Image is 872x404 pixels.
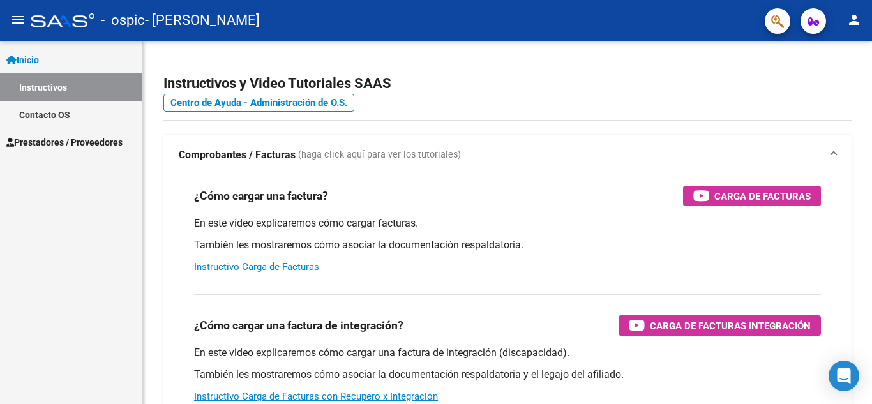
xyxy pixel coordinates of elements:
h3: ¿Cómo cargar una factura? [194,187,328,205]
h3: ¿Cómo cargar una factura de integración? [194,317,403,334]
button: Carga de Facturas Integración [619,315,821,336]
span: - [PERSON_NAME] [145,6,260,34]
strong: Comprobantes / Facturas [179,148,296,162]
span: Inicio [6,53,39,67]
a: Instructivo Carga de Facturas [194,261,319,273]
div: Open Intercom Messenger [829,361,859,391]
span: - ospic [101,6,145,34]
p: En este video explicaremos cómo cargar facturas. [194,216,821,230]
button: Carga de Facturas [683,186,821,206]
mat-expansion-panel-header: Comprobantes / Facturas (haga click aquí para ver los tutoriales) [163,135,852,176]
mat-icon: menu [10,12,26,27]
a: Centro de Ayuda - Administración de O.S. [163,94,354,112]
span: Carga de Facturas [714,188,811,204]
p: También les mostraremos cómo asociar la documentación respaldatoria y el legajo del afiliado. [194,368,821,382]
span: Carga de Facturas Integración [650,318,811,334]
span: (haga click aquí para ver los tutoriales) [298,148,461,162]
p: También les mostraremos cómo asociar la documentación respaldatoria. [194,238,821,252]
a: Instructivo Carga de Facturas con Recupero x Integración [194,391,438,402]
p: En este video explicaremos cómo cargar una factura de integración (discapacidad). [194,346,821,360]
h2: Instructivos y Video Tutoriales SAAS [163,71,852,96]
span: Prestadores / Proveedores [6,135,123,149]
mat-icon: person [846,12,862,27]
